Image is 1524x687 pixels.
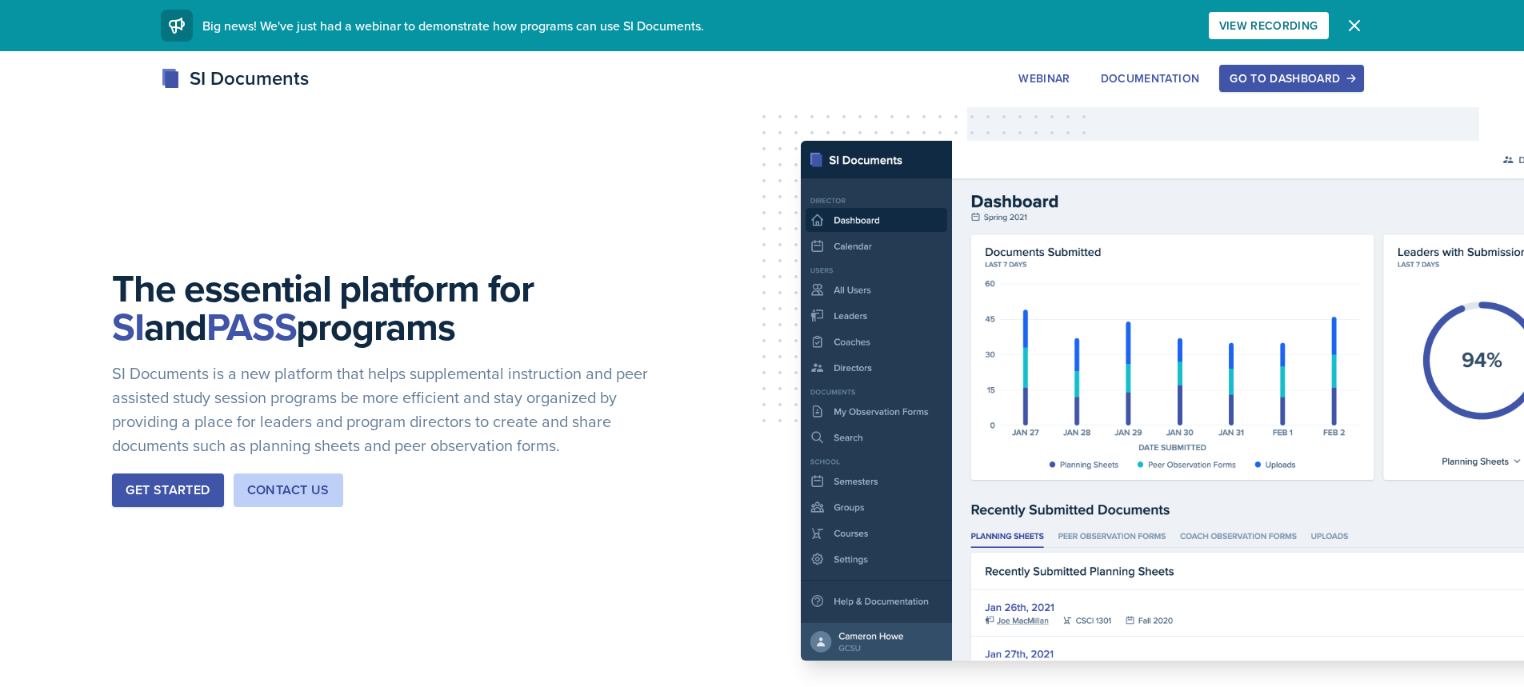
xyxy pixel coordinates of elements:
[112,473,223,507] button: Get Started
[161,64,309,93] div: SI Documents
[202,17,704,34] span: Big news! We've just had a webinar to demonstrate how programs can use SI Documents.
[1209,12,1329,39] button: View Recording
[1090,65,1210,92] button: Documentation
[1219,19,1318,32] div: View Recording
[234,473,343,507] button: Contact Us
[1101,72,1200,85] div: Documentation
[247,481,330,500] div: Contact Us
[1018,72,1070,85] div: Webinar
[1008,65,1080,92] button: Webinar
[1219,65,1363,92] button: Go to Dashboard
[126,481,210,500] div: Get Started
[1230,72,1353,85] div: Go to Dashboard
